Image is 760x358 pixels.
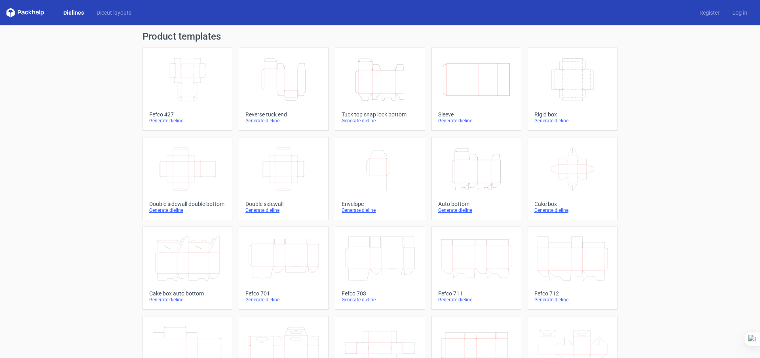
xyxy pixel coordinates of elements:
div: Generate dieline [534,207,611,213]
a: Cake boxGenerate dieline [528,137,617,220]
a: Tuck top snap lock bottomGenerate dieline [335,48,425,131]
div: Cake box [534,201,611,207]
div: Generate dieline [438,118,515,124]
div: Generate dieline [342,118,418,124]
div: Generate dieline [342,297,418,303]
a: Cake box auto bottomGenerate dieline [142,227,232,310]
div: Generate dieline [438,297,515,303]
a: Fefco 712Generate dieline [528,227,617,310]
div: Fefco 703 [342,290,418,297]
a: Dielines [57,9,90,17]
a: EnvelopeGenerate dieline [335,137,425,220]
div: Tuck top snap lock bottom [342,111,418,118]
div: Reverse tuck end [245,111,322,118]
div: Generate dieline [438,207,515,213]
div: Generate dieline [534,297,611,303]
a: Register [693,9,726,17]
div: Envelope [342,201,418,207]
h1: Product templates [142,32,617,41]
div: Generate dieline [149,297,226,303]
a: Fefco 711Generate dieline [431,227,521,310]
div: Generate dieline [534,118,611,124]
a: SleeveGenerate dieline [431,48,521,131]
a: Reverse tuck endGenerate dieline [239,48,329,131]
div: Auto bottom [438,201,515,207]
a: Fefco 703Generate dieline [335,227,425,310]
a: Auto bottomGenerate dieline [431,137,521,220]
a: Rigid boxGenerate dieline [528,48,617,131]
div: Generate dieline [245,118,322,124]
div: Generate dieline [149,118,226,124]
a: Log in [726,9,754,17]
a: Diecut layouts [90,9,138,17]
a: Double sidewall double bottomGenerate dieline [142,137,232,220]
div: Double sidewall double bottom [149,201,226,207]
div: Generate dieline [245,207,322,213]
div: Double sidewall [245,201,322,207]
a: Fefco 427Generate dieline [142,48,232,131]
div: Fefco 711 [438,290,515,297]
div: Generate dieline [149,207,226,213]
div: Fefco 427 [149,111,226,118]
div: Fefco 712 [534,290,611,297]
div: Sleeve [438,111,515,118]
a: Fefco 701Generate dieline [239,227,329,310]
div: Fefco 701 [245,290,322,297]
div: Cake box auto bottom [149,290,226,297]
div: Rigid box [534,111,611,118]
div: Generate dieline [245,297,322,303]
a: Double sidewallGenerate dieline [239,137,329,220]
div: Generate dieline [342,207,418,213]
